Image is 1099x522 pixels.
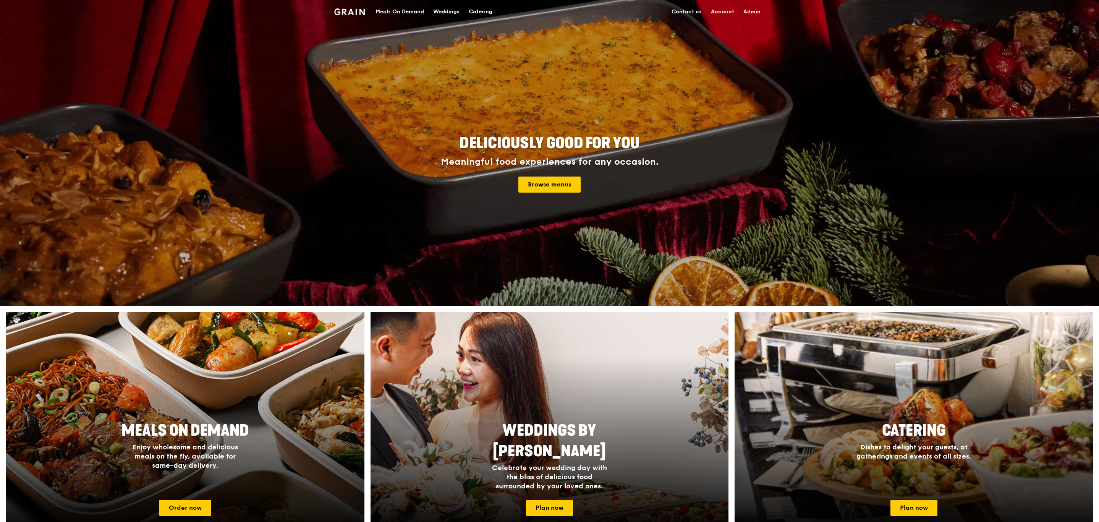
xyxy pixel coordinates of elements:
[460,134,639,152] span: Deliciously good for you
[706,0,739,23] a: Account
[856,443,971,460] span: Dishes to delight your guests, at gatherings and events of all sizes.
[493,421,606,460] span: Weddings by [PERSON_NAME]
[890,500,937,516] a: Plan now
[492,464,607,490] span: Celebrate your wedding day with the bliss of delicious food surrounded by your loved ones.
[121,421,249,440] span: Meals On Demand
[429,0,464,23] a: Weddings
[433,0,460,23] div: Weddings
[469,0,492,23] div: Catering
[526,500,573,516] a: Plan now
[667,0,706,23] a: Contact us
[882,421,946,440] span: Catering
[464,0,497,23] a: Catering
[133,443,238,470] span: Enjoy wholesome and delicious meals on the fly, available for same-day delivery.
[159,500,211,516] a: Order now
[412,157,687,167] div: Meaningful food experiences for any occasion.
[518,177,581,193] a: Browse menus
[376,0,424,23] div: Meals On Demand
[739,0,765,23] a: Admin
[334,8,365,15] img: Grain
